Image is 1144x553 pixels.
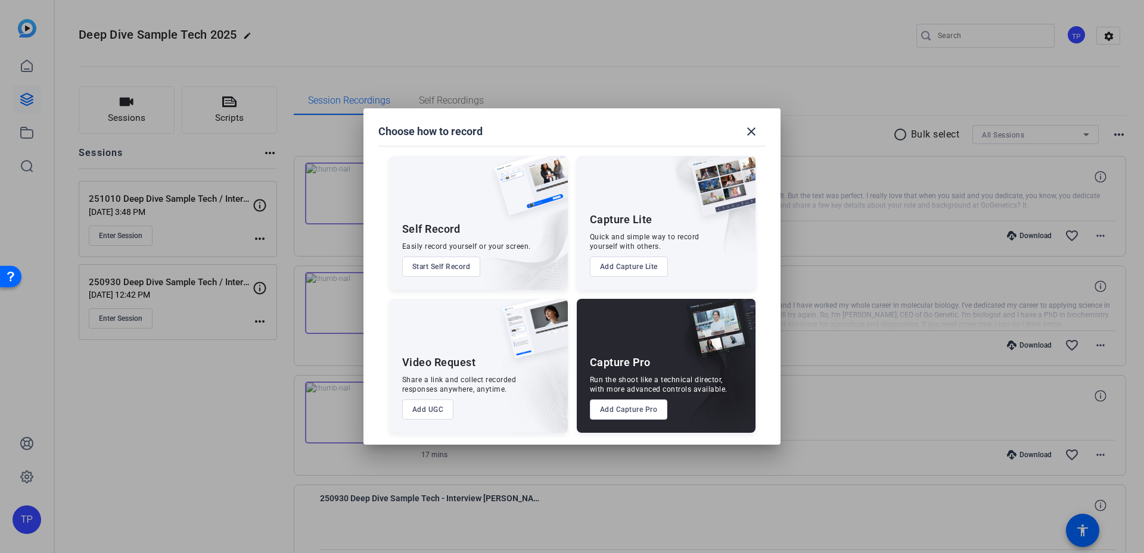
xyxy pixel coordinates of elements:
[677,299,756,371] img: capture-pro.png
[402,355,476,370] div: Video Request
[590,213,652,227] div: Capture Lite
[494,299,568,371] img: ugc-content.png
[590,355,651,370] div: Capture Pro
[486,156,568,227] img: self-record.png
[590,399,668,420] button: Add Capture Pro
[464,182,568,290] img: embarkstudio-self-record.png
[499,336,568,433] img: embarkstudio-ugc-content.png
[667,314,756,433] img: embarkstudio-capture-pro.png
[402,375,517,394] div: Share a link and collect recorded responses anywhere, anytime.
[590,232,700,251] div: Quick and simple way to record yourself with others.
[590,375,728,394] div: Run the shoot like a technical director, with more advanced controls available.
[378,124,483,139] h1: Choose how to record
[682,156,756,229] img: capture-lite.png
[649,156,756,275] img: embarkstudio-capture-lite.png
[402,242,531,251] div: Easily record yourself or your screen.
[402,399,454,420] button: Add UGC
[402,222,461,236] div: Self Record
[402,257,481,277] button: Start Self Record
[590,257,668,277] button: Add Capture Lite
[744,124,758,139] mat-icon: close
